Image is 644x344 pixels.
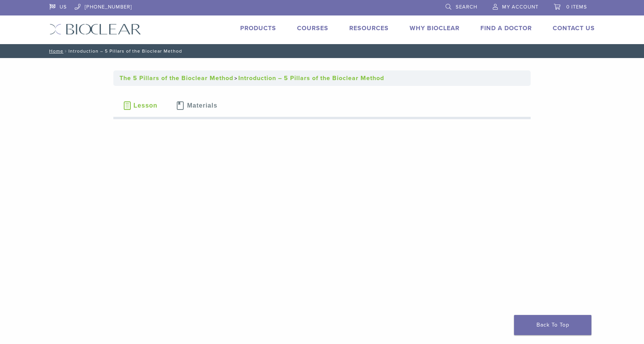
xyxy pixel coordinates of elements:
[502,4,538,10] span: My Account
[240,24,276,32] a: Products
[297,24,328,32] a: Courses
[47,48,63,54] a: Home
[514,315,591,335] a: Back To Top
[349,24,389,32] a: Resources
[480,24,532,32] a: Find A Doctor
[187,103,217,109] span: Materials
[63,49,68,53] span: /
[44,44,601,58] nav: Introduction – 5 Pillars of the Bioclear Method
[120,74,233,82] a: The 5 Pillars of the Bioclear Method
[238,74,384,82] a: Introduction – 5 Pillars of the Bioclear Method
[50,24,141,35] img: Bioclear
[566,4,587,10] span: 0 items
[553,24,595,32] a: Contact Us
[133,103,157,109] span: Lesson
[410,24,460,32] a: Why Bioclear
[456,4,477,10] span: Search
